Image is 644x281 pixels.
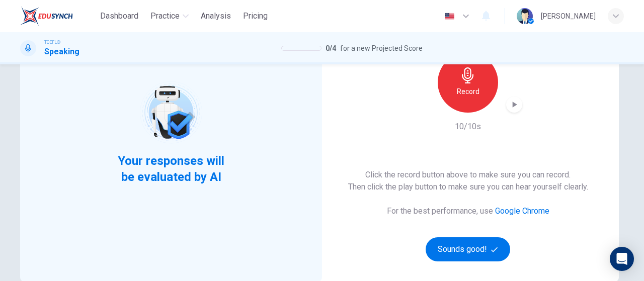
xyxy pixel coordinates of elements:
button: Analysis [197,7,235,25]
button: Practice [146,7,193,25]
span: Dashboard [100,10,138,22]
span: Practice [150,10,180,22]
a: Google Chrome [495,206,549,216]
span: TOEFL® [44,39,60,46]
h6: 10/10s [455,121,481,133]
button: Record [438,52,498,113]
img: EduSynch logo [20,6,73,26]
button: Dashboard [96,7,142,25]
img: robot icon [139,80,203,144]
div: Open Intercom Messenger [610,247,634,271]
h6: For the best performance, use [387,205,549,217]
button: Pricing [239,7,272,25]
h1: Speaking [44,46,79,58]
span: Analysis [201,10,231,22]
span: 0 / 4 [326,42,336,54]
span: Pricing [243,10,268,22]
img: Profile picture [517,8,533,24]
div: [PERSON_NAME] [541,10,596,22]
span: for a new Projected Score [340,42,423,54]
button: Sounds good! [426,237,510,261]
h6: Click the record button above to make sure you can record. Then click the play button to make sur... [348,169,588,193]
img: en [443,13,456,20]
a: EduSynch logo [20,6,96,26]
h6: Record [457,85,479,98]
span: Your responses will be evaluated by AI [110,153,232,185]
